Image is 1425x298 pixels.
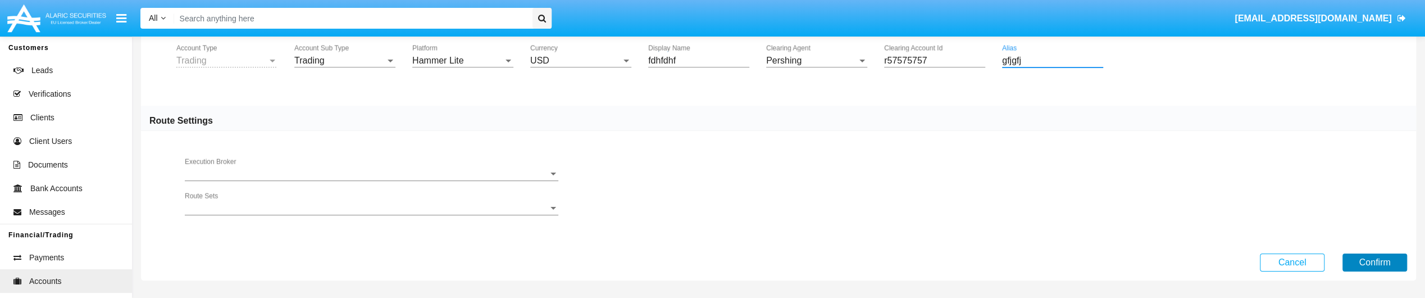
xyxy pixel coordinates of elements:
span: Bank Accounts [30,183,83,195]
span: Messages [29,206,65,218]
span: Trading [176,56,207,65]
input: Search [174,8,529,29]
a: [EMAIL_ADDRESS][DOMAIN_NAME] [1230,3,1411,34]
span: [EMAIL_ADDRESS][DOMAIN_NAME] [1235,13,1391,23]
span: Accounts [29,276,62,287]
span: Leads [31,65,53,76]
span: All [149,13,158,22]
button: Cancel [1260,254,1324,272]
span: Verifications [29,88,71,100]
span: Trading [294,56,325,65]
span: Payments [29,252,64,264]
button: Confirm [1342,254,1407,272]
span: Execution Broker [185,169,548,179]
span: Pershing [766,56,802,65]
span: Client Users [29,136,72,147]
span: Clients [30,112,54,124]
img: Logo image [6,2,108,35]
h6: Route Settings [149,115,213,127]
span: USD [530,56,549,65]
span: Route Sets [185,204,548,214]
span: Hammer Lite [412,56,464,65]
span: Documents [28,159,68,171]
a: All [140,12,174,24]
